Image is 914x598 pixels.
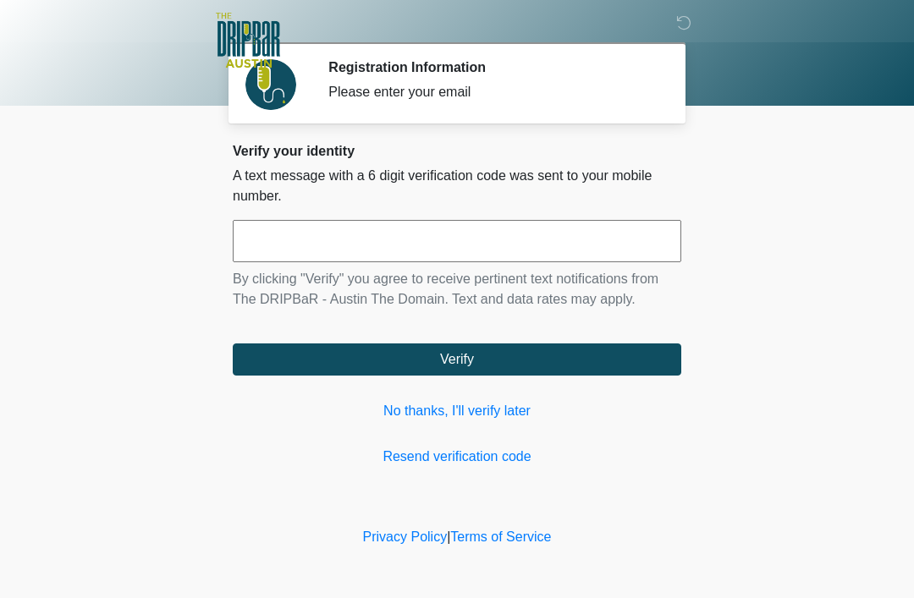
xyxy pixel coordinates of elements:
a: Resend verification code [233,447,681,467]
button: Verify [233,343,681,376]
a: No thanks, I'll verify later [233,401,681,421]
img: The DRIPBaR - Austin The Domain Logo [216,13,280,68]
img: Agent Avatar [245,59,296,110]
a: Privacy Policy [363,529,448,544]
p: By clicking "Verify" you agree to receive pertinent text notifications from The DRIPBaR - Austin ... [233,269,681,310]
p: A text message with a 6 digit verification code was sent to your mobile number. [233,166,681,206]
h2: Verify your identity [233,143,681,159]
a: | [447,529,450,544]
div: Please enter your email [328,82,656,102]
a: Terms of Service [450,529,551,544]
